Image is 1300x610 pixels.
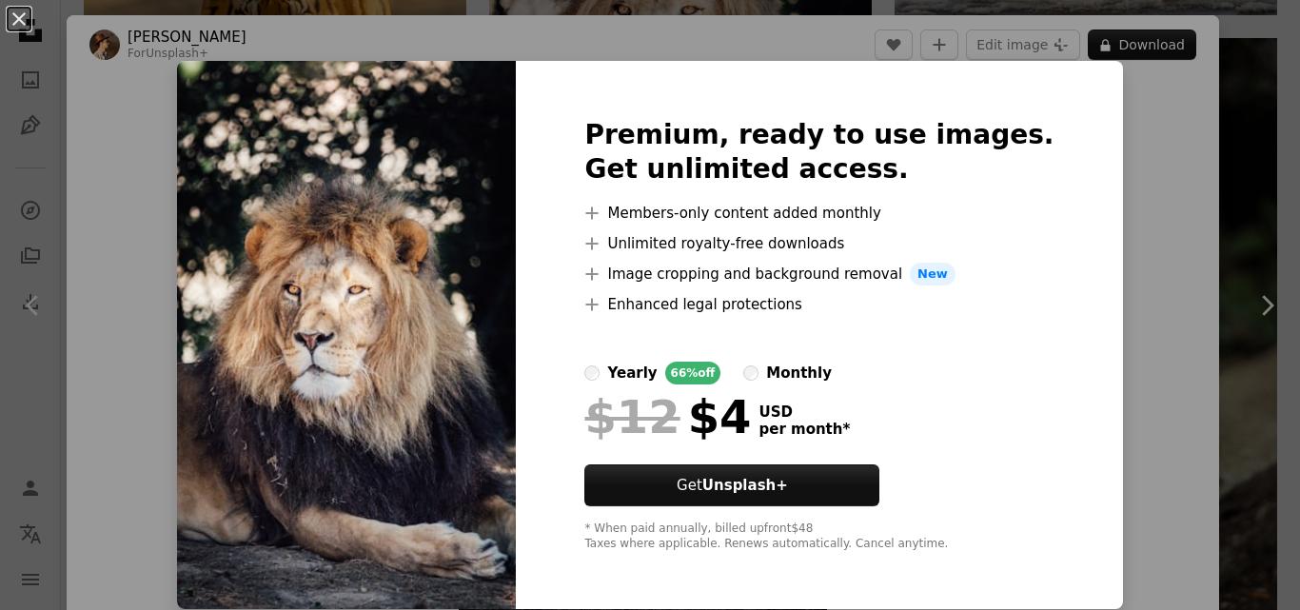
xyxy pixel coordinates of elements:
h2: Premium, ready to use images. Get unlimited access. [584,118,1054,187]
div: 66% off [665,362,721,384]
div: $4 [584,392,751,442]
li: Unlimited royalty-free downloads [584,232,1054,255]
div: yearly [607,362,657,384]
input: monthly [743,365,758,381]
li: Enhanced legal protections [584,293,1054,316]
div: monthly [766,362,832,384]
li: Image cropping and background removal [584,263,1054,285]
button: GetUnsplash+ [584,464,879,506]
span: $12 [584,392,680,442]
div: * When paid annually, billed upfront $48 Taxes where applicable. Renews automatically. Cancel any... [584,521,1054,552]
span: New [910,263,955,285]
input: yearly66%off [584,365,600,381]
li: Members-only content added monthly [584,202,1054,225]
img: premium_photo-1669725687221-6fe12c2da6b1 [177,61,516,609]
span: USD [758,403,850,421]
strong: Unsplash+ [702,477,788,494]
span: per month * [758,421,850,438]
